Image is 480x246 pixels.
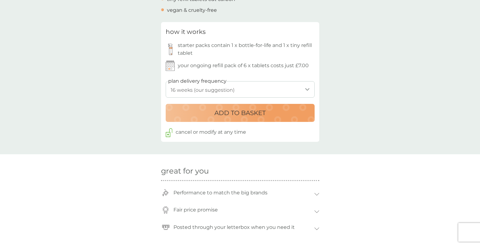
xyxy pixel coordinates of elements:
p: your ongoing refill pack of 6 x tablets costs just £7.00 [178,62,309,70]
p: ADD TO BASKET [214,108,266,118]
p: starter packs contain 1 x bottle-for-life and 1 x tiny refill tablet [178,41,315,57]
h2: great for you [161,167,319,176]
img: coin-icon.svg [162,207,169,214]
p: Performance to match the big brands [170,186,271,200]
p: Posted through your letterbox when you need it [170,220,298,234]
h3: how it works [166,27,206,37]
button: ADD TO BASKET [166,104,315,122]
img: trophey-icon.svg [162,189,169,196]
label: plan delivery frequency [168,77,227,85]
p: Fair price promise [170,203,221,217]
img: letterbox-icon.svg [162,224,169,231]
p: vegan & cruelty-free [167,6,217,14]
p: cancel or modify at any time [176,128,246,136]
